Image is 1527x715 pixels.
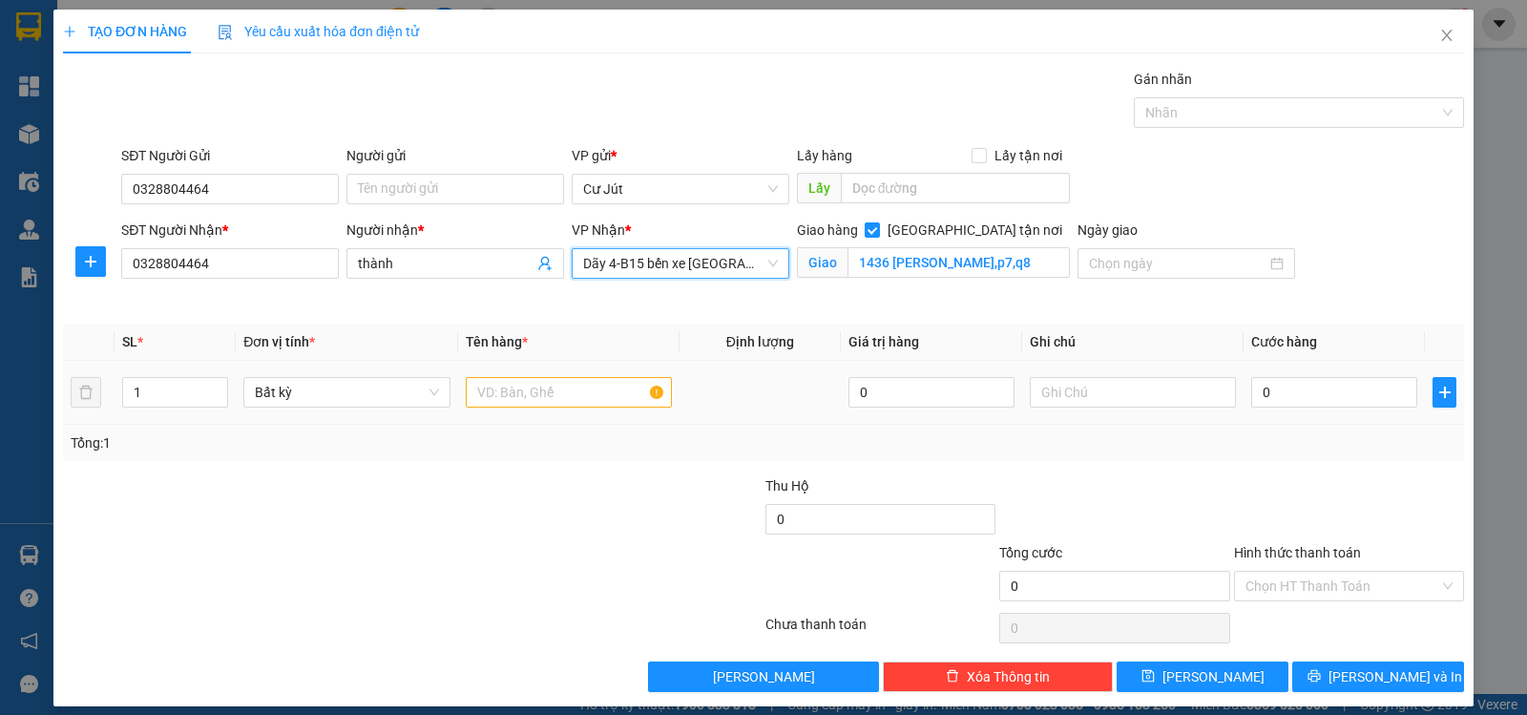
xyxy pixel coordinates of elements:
span: [GEOGRAPHIC_DATA] tận nơi [880,220,1070,241]
div: TRÌNH [124,85,318,108]
span: plus [76,254,105,269]
span: delete [946,669,959,684]
span: plus [63,25,76,38]
span: Cư Jút [583,175,778,203]
span: Tổng cước [999,545,1062,560]
span: Nhận: [124,18,170,38]
div: VP gửi [572,145,789,166]
div: Tổng: 1 [71,432,591,453]
div: Cư Jút [16,16,111,39]
button: [PERSON_NAME] [648,662,878,692]
span: Gửi: [16,18,46,38]
span: printer [1307,669,1321,684]
span: Giao hàng [797,222,858,238]
span: SL [122,334,137,349]
input: VD: Bàn, Ghế [466,377,672,408]
div: 0902381268 [124,108,318,135]
label: Hình thức thanh toán [1234,545,1361,560]
span: Cước hàng [1251,334,1317,349]
span: [PERSON_NAME] và In [1328,666,1462,687]
div: Dãy 4-B15 bến xe [GEOGRAPHIC_DATA] [124,16,318,85]
span: Tên hàng [466,334,528,349]
span: [PERSON_NAME] [713,666,815,687]
div: Chưa thanh toán [763,614,997,647]
span: user-add [537,256,553,271]
span: close [1439,28,1454,43]
input: Ghi Chú [1030,377,1236,408]
span: save [1141,669,1155,684]
input: Dọc đường [841,173,1071,203]
div: Người nhận [346,220,564,241]
div: SĐT Người Nhận [121,220,339,241]
button: printer[PERSON_NAME] và In [1292,662,1464,692]
span: plus [1433,385,1455,400]
div: Người gửi [346,145,564,166]
label: Ngày giao [1077,222,1138,238]
span: Định lượng [726,334,794,349]
span: Lấy [797,173,841,203]
input: Giao tận nơi [847,247,1071,278]
span: TẠO ĐƠN HÀNG [63,24,187,39]
button: deleteXóa Thông tin [883,662,1113,692]
button: delete [71,377,101,408]
span: VP Nhận [572,222,625,238]
img: icon [218,25,233,40]
button: plus [1433,377,1456,408]
input: Ngày giao [1089,253,1266,274]
label: Gán nhãn [1134,72,1192,87]
button: plus [75,246,106,277]
button: save[PERSON_NAME] [1117,662,1288,692]
span: Lấy hàng [797,148,852,163]
th: Ghi chú [1022,324,1244,361]
span: Đơn vị tính [243,334,315,349]
span: Dãy 4-B15 bến xe Miền Đông [583,249,778,278]
span: Yêu cầu xuất hóa đơn điện tử [218,24,419,39]
span: Bất kỳ [255,378,438,407]
span: Xóa Thông tin [967,666,1050,687]
button: Close [1420,10,1474,63]
div: SĐT Người Gửi [121,145,339,166]
span: Thu Hộ [765,478,809,494]
span: Giá trị hàng [848,334,919,349]
input: 0 [848,377,1015,408]
span: [PERSON_NAME] [1162,666,1265,687]
span: Giao [797,247,847,278]
span: Lấy tận nơi [987,145,1070,166]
